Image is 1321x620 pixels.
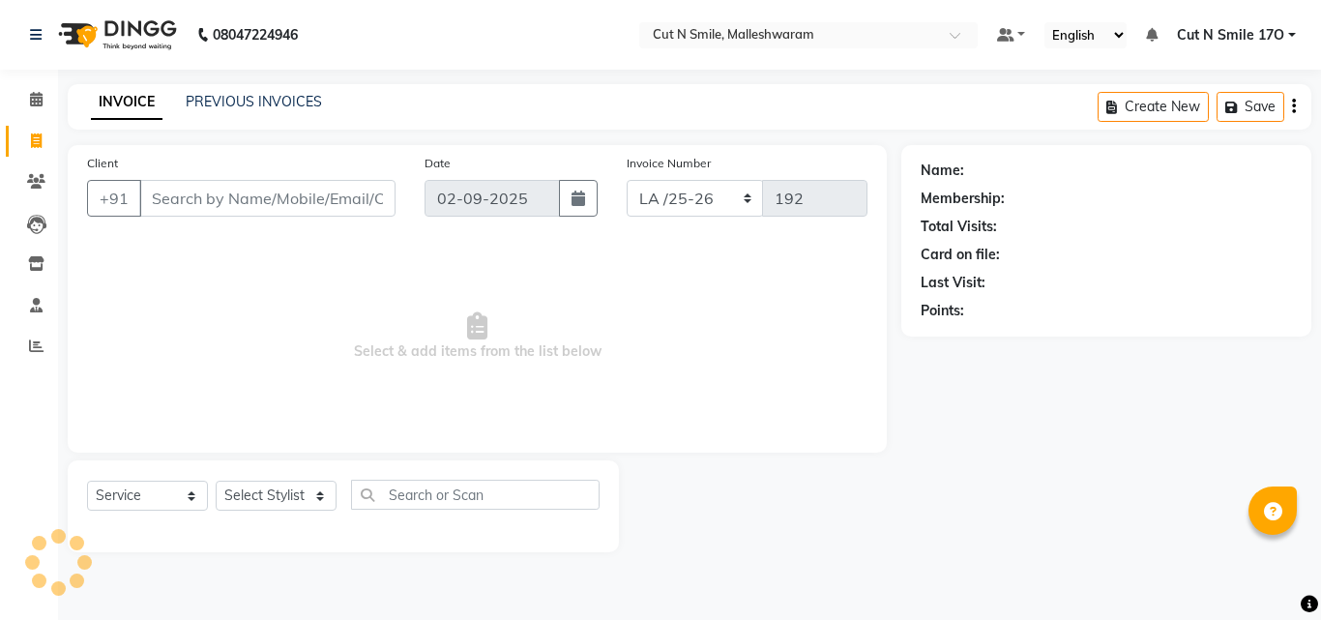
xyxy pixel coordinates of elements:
span: Cut N Smile 17O [1177,25,1284,45]
div: Name: [921,161,964,181]
button: +91 [87,180,141,217]
b: 08047224946 [213,8,298,62]
div: Last Visit: [921,273,985,293]
label: Client [87,155,118,172]
input: Search or Scan [351,480,600,510]
img: logo [49,8,182,62]
button: Save [1217,92,1284,122]
label: Date [425,155,451,172]
input: Search by Name/Mobile/Email/Code [139,180,396,217]
span: Select & add items from the list below [87,240,867,433]
button: Create New [1098,92,1209,122]
div: Points: [921,301,964,321]
div: Card on file: [921,245,1000,265]
label: Invoice Number [627,155,711,172]
div: Total Visits: [921,217,997,237]
a: INVOICE [91,85,162,120]
div: Membership: [921,189,1005,209]
a: PREVIOUS INVOICES [186,93,322,110]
